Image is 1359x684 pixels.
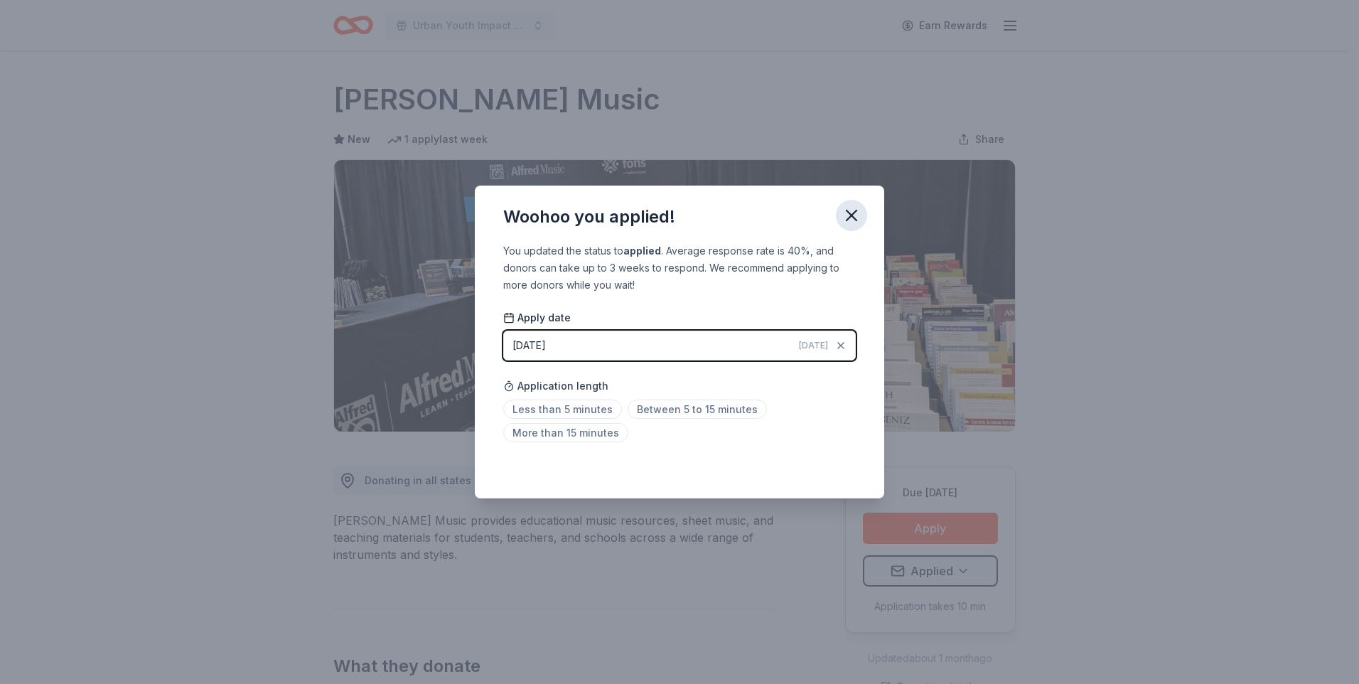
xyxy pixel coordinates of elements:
[503,311,571,325] span: Apply date
[623,245,661,257] b: applied
[799,340,828,351] span: [DATE]
[503,400,622,419] span: Less than 5 minutes
[503,205,675,228] div: Woohoo you applied!
[503,378,608,395] span: Application length
[503,423,628,442] span: More than 15 minutes
[512,337,546,354] div: [DATE]
[503,242,856,294] div: You updated the status to . Average response rate is 40%, and donors can take up to 3 weeks to re...
[628,400,767,419] span: Between 5 to 15 minutes
[503,331,856,360] button: [DATE][DATE]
